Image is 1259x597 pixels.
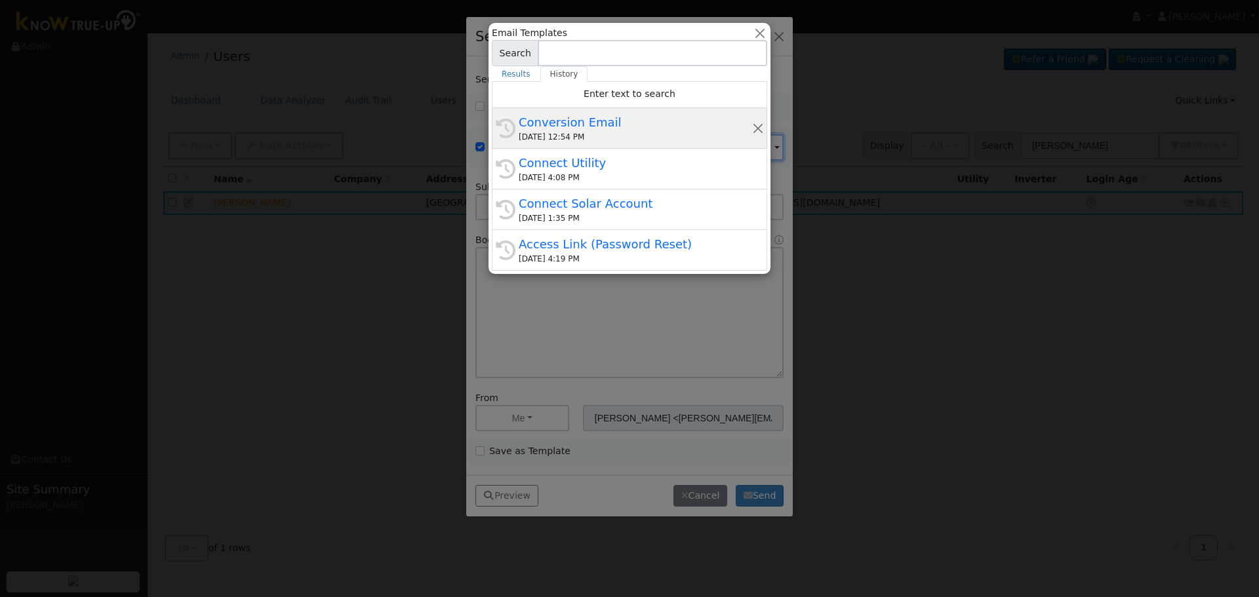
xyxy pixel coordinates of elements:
div: Connect Solar Account [519,195,752,212]
div: [DATE] 1:35 PM [519,212,752,224]
button: Remove this history [752,121,765,135]
span: Search [492,40,538,66]
div: Connect Utility [519,154,752,172]
i: History [496,159,515,179]
a: Results [492,66,540,82]
span: Enter text to search [584,88,675,99]
div: Access Link (Password Reset) [519,235,752,253]
a: History [540,66,588,82]
div: [DATE] 4:19 PM [519,253,752,265]
i: History [496,200,515,220]
div: Conversion Email [519,113,752,131]
i: History [496,119,515,138]
div: [DATE] 12:54 PM [519,131,752,143]
i: History [496,241,515,260]
div: [DATE] 4:08 PM [519,172,752,183]
span: Email Templates [492,26,567,40]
